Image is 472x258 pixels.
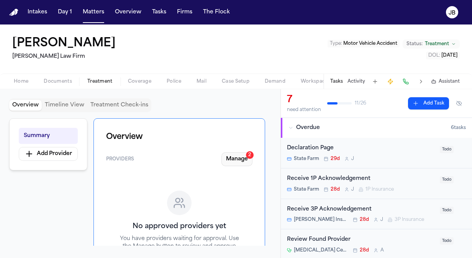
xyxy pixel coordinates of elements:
button: Intakes [25,5,50,19]
button: Add Task [370,76,380,87]
button: Change status from Treatment [403,39,460,49]
button: Add Task [408,97,449,109]
span: Demand [265,78,285,85]
span: 29d [331,156,340,162]
span: Providers [106,156,134,162]
span: Documents [44,78,72,85]
span: Overdue [296,124,320,132]
button: Tasks [149,5,169,19]
button: Matters [80,5,107,19]
div: Receive 3P Acknowledgement [287,205,435,214]
span: 28d [331,186,340,193]
span: Todo [440,237,454,245]
span: Todo [440,146,454,153]
span: J [380,217,383,223]
h2: [PERSON_NAME] Law Firm [12,52,119,61]
span: 28d [360,247,369,253]
span: Assistant [439,78,460,85]
button: Day 1 [55,5,75,19]
div: 7 [287,94,321,106]
button: Assistant [431,78,460,85]
span: Todo [440,176,454,183]
span: State Farm [294,156,319,162]
span: [DATE] [441,53,457,58]
span: [MEDICAL_DATA] Centers of [US_STATE] [294,247,348,253]
span: 1P Insurance [365,186,394,193]
button: Activity [347,78,365,85]
div: 2 [246,151,254,159]
span: Police [167,78,181,85]
span: 6 task s [451,125,466,131]
div: need attention [287,107,321,113]
div: Open task: Receive 1P Acknowledgement [281,168,472,199]
span: J [351,186,354,193]
span: Todo [440,207,454,214]
span: Home [14,78,28,85]
button: Create Immediate Task [385,76,396,87]
button: Edit DOL: 2025-07-14 [426,52,460,59]
h3: No approved providers yet [133,221,226,232]
h1: [PERSON_NAME] [12,37,116,51]
span: J [351,156,354,162]
a: Home [9,9,18,16]
div: Review Found Provider [287,235,435,244]
span: Motor Vehicle Accident [343,41,397,46]
img: Finch Logo [9,9,18,16]
button: Summary [19,128,78,144]
button: Manage2 [221,152,252,166]
span: Case Setup [222,78,249,85]
span: 11 / 26 [355,100,366,106]
p: You have providers waiting for approval. Use the Manage button to review and approve them. [115,235,243,258]
span: [PERSON_NAME] Insurance [294,217,348,223]
button: Make a Call [400,76,411,87]
button: Hide completed tasks (⌘⇧H) [452,97,466,109]
button: Firms [174,5,195,19]
span: Treatment [425,41,449,47]
button: Overview [112,5,144,19]
button: Overdue6tasks [281,118,472,138]
button: Tasks [330,78,343,85]
span: State Farm [294,186,319,193]
button: Treatment Check-ins [87,100,151,111]
span: Status: [406,41,423,47]
button: Edit matter name [12,37,116,51]
div: Receive 1P Acknowledgement [287,175,435,183]
div: Declaration Page [287,144,435,153]
button: Edit Type: Motor Vehicle Accident [328,40,400,47]
span: Coverage [128,78,151,85]
div: Open task: Receive 3P Acknowledgement [281,199,472,230]
span: Type : [330,41,342,46]
button: Timeline View [42,100,87,111]
span: Workspaces [301,78,330,85]
span: Treatment [87,78,113,85]
span: DOL : [428,53,440,58]
span: Mail [197,78,206,85]
button: Add Provider [19,147,78,161]
span: 28d [360,217,369,223]
button: Overview [9,100,42,111]
button: The Flock [200,5,233,19]
div: Open task: Declaration Page [281,138,472,168]
span: A [380,247,384,253]
span: 3P Insurance [395,217,424,223]
h1: Overview [106,131,252,143]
